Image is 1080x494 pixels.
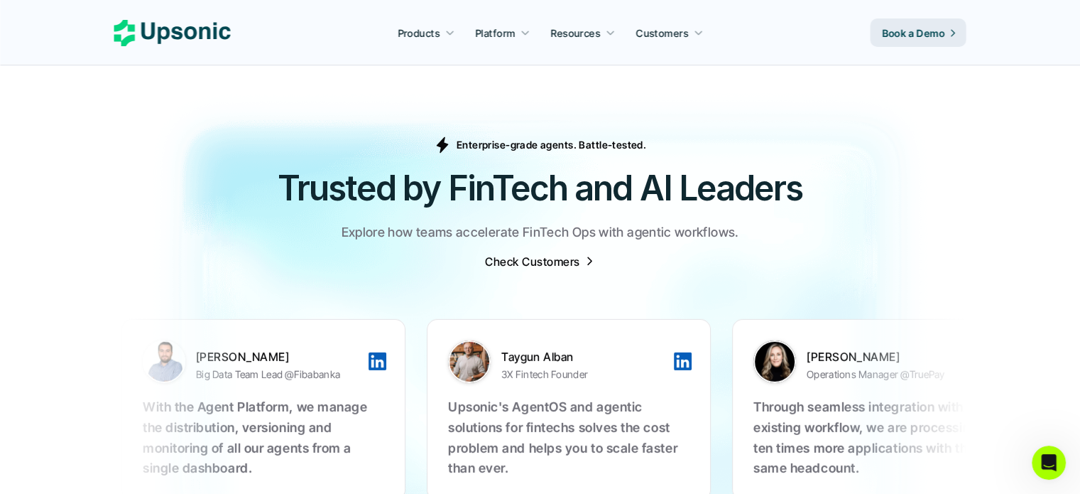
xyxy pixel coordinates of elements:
[636,26,689,41] p: Customers
[485,254,579,269] p: Check Customers
[457,137,646,152] p: Enterprise-grade agents. Battle-tested.
[341,222,738,243] p: Explore how teams accelerate FinTech Ops with agentic workflows.
[132,397,373,479] p: With the Agent Platform, we manage the distribution, versioning and monitoring of all our agents ...
[485,254,594,269] a: Check Customers
[551,26,601,41] p: Resources
[398,26,440,41] p: Products
[475,26,515,41] p: Platform
[871,18,966,47] a: Book a Demo
[491,365,577,383] p: 3X Fintech Founder
[1032,446,1066,480] iframe: Intercom live chat
[185,349,356,365] p: [PERSON_NAME]
[882,26,945,41] p: Book a Demo
[114,164,966,212] h2: Trusted by FinTech and AI Leaders
[491,349,661,365] p: Taygun Alban
[796,349,966,365] p: [PERSON_NAME]
[437,397,679,479] p: Upsonic's AgentOS and agentic solutions for fintechs solves the cost problem and helps you to sca...
[743,397,984,479] p: Through seamless integration with our existing workflow, we are processing ten times more applica...
[796,365,934,383] p: Operations Manager @TruePay
[389,20,463,45] a: Products
[185,365,329,383] p: Big Data Team Lead @Fibabanka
